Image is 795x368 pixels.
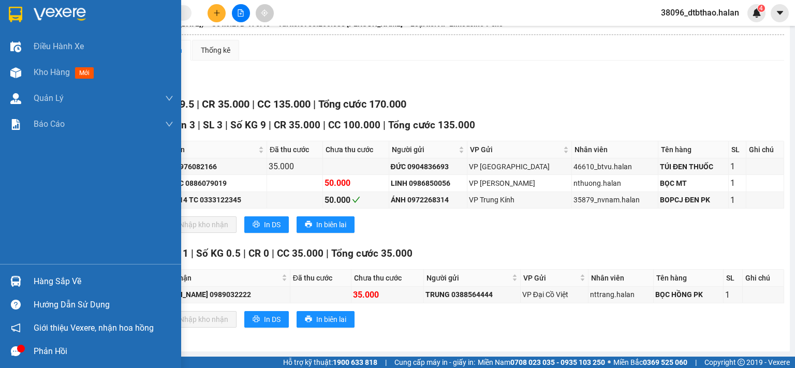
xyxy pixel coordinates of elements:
[313,98,316,110] span: |
[305,220,312,229] span: printer
[159,216,237,233] button: downloadNhập kho nhận
[352,196,360,204] span: check
[318,98,406,110] span: Tổng cước 170.000
[272,247,274,259] span: |
[331,247,413,259] span: Tổng cước 35.000
[759,5,763,12] span: 4
[146,144,256,155] span: Người nhận
[10,67,21,78] img: warehouse-icon
[305,315,312,323] span: printer
[724,270,743,287] th: SL
[522,289,586,300] div: VP Đại Cồ Việt
[469,161,570,172] div: VP [GEOGRAPHIC_DATA]
[771,4,789,22] button: caret-down
[269,160,321,173] div: 35.000
[34,92,64,105] span: Quản Lý
[274,119,320,131] span: CR 35.000
[165,94,173,102] span: down
[325,176,387,189] div: 50.000
[9,7,22,22] img: logo-vxr
[743,270,784,287] th: Ghi chú
[34,40,84,53] span: Điều hành xe
[256,4,274,22] button: aim
[316,219,346,230] span: In biên lai
[213,9,220,17] span: plus
[208,4,226,22] button: plus
[11,346,21,356] span: message
[573,161,656,172] div: 46610_btvu.halan
[277,247,323,259] span: CC 35.000
[10,93,21,104] img: warehouse-icon
[608,360,611,364] span: ⚪️
[253,315,260,323] span: printer
[467,175,572,192] td: VP Nguyễn Trãi
[152,289,288,300] div: [PERSON_NAME] 0989032222
[385,357,387,368] span: |
[243,247,246,259] span: |
[297,216,355,233] button: printerIn biên lai
[261,9,268,17] span: aim
[478,357,605,368] span: Miền Nam
[232,4,250,22] button: file-add
[469,178,570,189] div: VP [PERSON_NAME]
[201,45,230,56] div: Thống kê
[297,311,355,328] button: printerIn biên lai
[730,160,744,173] div: 1
[168,119,195,131] span: Đơn 3
[730,194,744,207] div: 1
[738,359,745,366] span: copyright
[202,98,249,110] span: CR 35.000
[34,321,154,334] span: Giới thiệu Vexere, nhận hoa hồng
[225,119,228,131] span: |
[326,247,329,259] span: |
[159,311,237,328] button: downloadNhập kho nhận
[758,5,765,12] sup: 4
[165,120,173,128] span: down
[521,287,588,303] td: VP Đại Cồ Việt
[10,276,21,287] img: warehouse-icon
[469,194,570,205] div: VP Trung Kính
[573,194,656,205] div: 35879_nvnam.halan
[695,357,697,368] span: |
[11,323,21,333] span: notification
[196,247,241,259] span: Số KG 0.5
[613,357,687,368] span: Miền Bắc
[660,178,727,189] div: BỌC MT
[392,144,457,155] span: Người gửi
[34,117,65,130] span: Báo cáo
[653,6,747,19] span: 38096_dtbthao.halan
[655,289,722,300] div: BỌC HỒNG PK
[353,288,422,301] div: 35.000
[388,119,475,131] span: Tổng cước 135.000
[203,119,223,131] span: SL 3
[470,144,561,155] span: VP Gửi
[264,219,281,230] span: In DS
[746,141,784,158] th: Ghi chú
[10,119,21,130] img: solution-icon
[290,270,352,287] th: Đã thu cước
[75,67,94,79] span: mới
[153,272,279,284] span: Người nhận
[775,8,785,18] span: caret-down
[323,141,389,158] th: Chưa thu cước
[573,178,656,189] div: nthuong.halan
[230,119,266,131] span: Số KG 9
[34,297,173,313] div: Hướng dẫn sử dụng
[191,247,194,259] span: |
[252,98,255,110] span: |
[34,274,173,289] div: Hàng sắp về
[660,194,727,205] div: BOPCJ ĐEN PK
[145,194,265,205] div: DƯƠNG 314 TC 0333122345
[351,270,424,287] th: Chưa thu cước
[248,247,269,259] span: CR 0
[643,358,687,366] strong: 0369 525 060
[316,314,346,325] span: In biên lai
[11,300,21,310] span: question-circle
[145,161,265,172] div: HƯƠNG 0976082166
[34,67,70,77] span: Kho hàng
[467,192,572,209] td: VP Trung Kính
[244,216,289,233] button: printerIn DS
[588,270,654,287] th: Nhân viên
[333,358,377,366] strong: 1900 633 818
[325,194,387,207] div: 50.000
